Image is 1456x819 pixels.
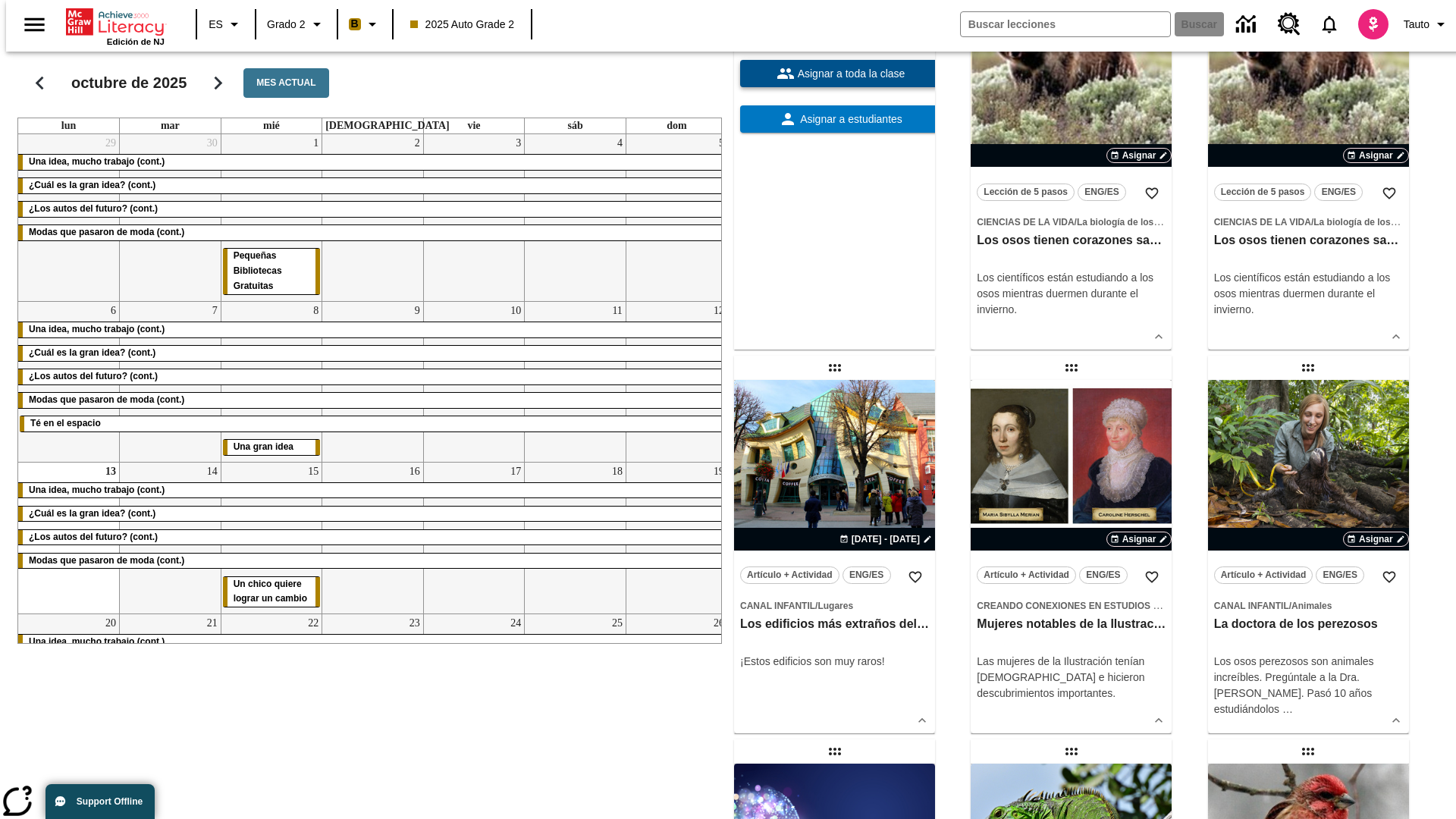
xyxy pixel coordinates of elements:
td: 7 de octubre de 2025 [120,301,221,462]
span: Artículo + Actividad [1221,567,1307,583]
div: Lección arrastrable: Pregúntale a la científica: Misterios de la mente [823,739,847,764]
button: Ver más [1147,325,1170,348]
td: 24 de octubre de 2025 [423,614,525,752]
span: Support Offline [77,796,143,807]
h3: Los osos tienen corazones sanos, pero ¿por qué? [1214,233,1403,249]
span: Modas que pasaron de moda (cont.) [29,555,184,566]
div: Lección arrastrable: Lluvia de iguanas [1059,739,1084,764]
span: [DATE] - [DATE] [852,532,920,546]
div: Modas que pasaron de moda (cont.) [18,554,727,569]
div: ¡Estos edificios son muy raros! [740,654,929,670]
button: Boost El color de la clase es anaranjado claro. Cambiar el color de la clase. [343,11,388,38]
span: ENG/ES [1322,184,1356,200]
div: Una idea, mucho trabajo (cont.) [18,322,727,337]
button: Perfil/Configuración [1398,11,1456,38]
div: ¿Los autos del futuro? (cont.) [18,369,727,384]
img: avatar image [1358,9,1389,39]
a: 8 de octubre de 2025 [310,302,322,320]
button: Añadir a mis Favoritas [1138,180,1166,207]
td: 19 de octubre de 2025 [626,462,727,614]
td: 13 de octubre de 2025 [18,462,120,614]
td: 23 de octubre de 2025 [322,614,424,752]
h3: La doctora de los perezosos [1214,617,1403,632]
span: Tema: Creando conexiones en Estudios Sociales/Historia universal II [977,598,1166,613]
span: ENG/ES [849,567,883,583]
a: 6 de octubre de 2025 [108,302,119,320]
div: lesson details [1208,380,1409,733]
p: Las mujeres de la Ilustración tenían [DEMOGRAPHIC_DATA] e hicieron descubrimientos importantes. [977,654,1166,701]
td: 1 de octubre de 2025 [221,134,322,301]
a: 22 de octubre de 2025 [305,614,322,632]
div: ¿Cuál es la gran idea? (cont.) [18,178,727,193]
span: Té en el espacio [30,418,101,428]
span: Artículo + Actividad [747,567,833,583]
a: 19 de octubre de 2025 [711,463,727,481]
button: ENG/ES [843,566,891,584]
span: ¿Los autos del futuro? (cont.) [29,203,158,214]
a: 7 de octubre de 2025 [209,302,221,320]
span: Ciencias de la Vida [977,217,1074,227]
span: / [1311,217,1313,227]
div: ¿Los autos del futuro? (cont.) [18,530,727,545]
button: Añadir a mis Favoritas [902,563,929,591]
button: Seguir [199,64,237,102]
div: ¿Cuál es la gran idea? (cont.) [18,346,727,361]
a: 3 de octubre de 2025 [513,134,524,152]
span: Pequeñas Bibliotecas Gratuitas [234,250,282,291]
td: 2 de octubre de 2025 [322,134,424,301]
button: Regresar [20,64,59,102]
div: Té en el espacio [20,416,726,431]
span: Una idea, mucho trabajo (cont.) [29,485,165,495]
span: Asignar a toda la clase [795,66,905,82]
span: Modas que pasaron de moda (cont.) [29,394,184,405]
div: lesson details [971,380,1172,733]
button: Artículo + Actividad [977,566,1076,584]
td: 11 de octubre de 2025 [525,301,626,462]
a: 18 de octubre de 2025 [609,463,626,481]
button: Lenguaje: ES, Selecciona un idioma [202,11,250,38]
span: ENG/ES [1084,184,1119,200]
button: Asignar Elegir fechas [1343,532,1409,547]
button: Ver más [1385,325,1407,348]
span: Asignar [1359,532,1393,546]
td: 17 de octubre de 2025 [423,462,525,614]
span: Edición de NJ [107,37,165,46]
span: Asignar [1359,149,1393,162]
button: ENG/ES [1078,184,1126,201]
a: 12 de octubre de 2025 [711,302,727,320]
a: 24 de octubre de 2025 [507,614,524,632]
span: Tema: Canal Infantil/Lugares [740,598,929,613]
div: Una idea, mucho trabajo (cont.) [18,635,727,650]
button: Lección de 5 pasos [1214,184,1312,201]
button: Asignar Elegir fechas [1343,148,1409,163]
td: 29 de septiembre de 2025 [18,134,120,301]
a: 17 de octubre de 2025 [507,463,524,481]
a: 23 de octubre de 2025 [406,614,423,632]
a: 15 de octubre de 2025 [305,463,322,481]
div: Una idea, mucho trabajo (cont.) [18,155,727,170]
span: Asignar [1122,532,1156,546]
span: ¿Los autos del futuro? (cont.) [29,371,158,381]
a: 21 de octubre de 2025 [204,614,221,632]
div: Una idea, mucho trabajo (cont.) [18,483,727,498]
td: 6 de octubre de 2025 [18,301,120,462]
button: ENG/ES [1314,184,1363,201]
div: ¿Los autos del futuro? (cont.) [18,202,727,217]
span: ¿Cuál es la gran idea? (cont.) [29,180,155,190]
p: Los científicos están estudiando a los osos mientras duermen durante el invierno. [1214,270,1403,318]
span: Animales [1291,601,1332,611]
a: 5 de octubre de 2025 [716,134,727,152]
button: 06 ago - 06 ago Elegir fechas [836,532,935,546]
button: Mes actual [243,68,328,98]
a: martes [158,118,183,133]
p: Los científicos están estudiando a los osos mientras duermen durante el invierno. [977,270,1166,318]
div: Lección arrastrable: Mujeres notables de la Ilustración [1059,356,1084,380]
span: ¿Los autos del futuro? (cont.) [29,532,158,542]
span: / [815,601,817,611]
button: Abrir el menú lateral [12,2,57,47]
button: Support Offline [45,784,155,819]
span: Modas que pasaron de moda (cont.) [29,227,184,237]
button: Ver más [1147,709,1170,732]
div: Lección arrastrable: Ahora las aves van más al norte [1296,739,1320,764]
span: … [1282,703,1293,715]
